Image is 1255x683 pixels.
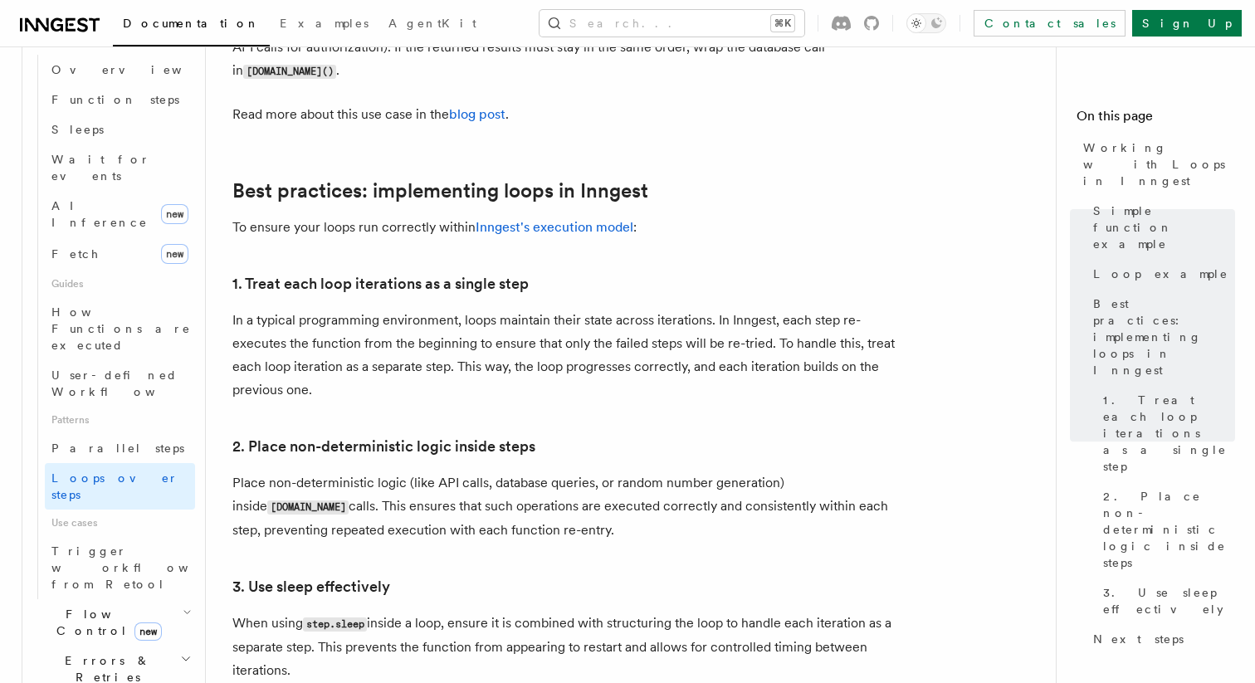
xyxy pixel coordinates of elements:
code: [DOMAIN_NAME] [267,500,349,515]
span: Examples [280,17,369,30]
a: How Functions are executed [45,297,195,360]
a: Overview [45,55,195,85]
span: Loops over steps [51,471,178,501]
a: Sleeps [45,115,195,144]
a: Wait for events [45,144,195,191]
span: Parallel steps [51,442,184,455]
span: new [161,244,188,264]
a: Examples [270,5,378,45]
a: 3. Use sleep effectively [232,575,390,598]
a: Working with Loops in Inngest [1077,133,1235,196]
div: Steps & Workflows [29,55,195,599]
a: 1. Treat each loop iterations as a single step [1096,385,1235,481]
a: Simple function example [1087,196,1235,259]
p: Read more about this use case in the . [232,103,896,126]
span: Working with Loops in Inngest [1083,139,1235,189]
span: Patterns [45,407,195,433]
span: Sleeps [51,123,104,136]
a: Trigger workflows from Retool [45,536,195,599]
span: Flow Control [29,606,183,639]
a: Best practices: implementing loops in Inngest [232,179,648,202]
a: Loops over steps [45,463,195,510]
span: Overview [51,63,222,76]
button: Toggle dark mode [906,13,946,33]
p: Note that in the example above is deterministic across multiple requests (and it's added to all A... [232,12,896,83]
a: Sign Up [1132,10,1242,37]
span: AI Inference [51,199,148,229]
span: Documentation [123,17,260,30]
a: 2. Place non-deterministic logic inside steps [1096,481,1235,578]
span: new [134,622,162,641]
span: 2. Place non-deterministic logic inside steps [1103,488,1235,571]
a: Documentation [113,5,270,46]
button: Flow Controlnew [29,599,195,646]
p: In a typical programming environment, loops maintain their state across iterations. In Inngest, e... [232,309,896,402]
a: blog post [449,106,505,122]
a: Function steps [45,85,195,115]
a: Next steps [1087,624,1235,654]
span: Trigger workflows from Retool [51,544,234,591]
p: To ensure your loops run correctly within : [232,216,896,239]
h4: On this page [1077,106,1235,133]
span: AgentKit [388,17,476,30]
a: 3. Use sleep effectively [1096,578,1235,624]
a: 1. Treat each loop iterations as a single step [232,272,529,295]
a: Parallel steps [45,433,195,463]
span: Loop example [1093,266,1228,282]
span: 3. Use sleep effectively [1103,584,1235,617]
kbd: ⌘K [771,15,794,32]
a: AI Inferencenew [45,191,195,237]
a: Inngest's execution model [476,219,633,235]
button: Search...⌘K [540,10,804,37]
span: 1. Treat each loop iterations as a single step [1103,392,1235,475]
span: User-defined Workflows [51,368,201,398]
span: Next steps [1093,631,1184,647]
a: AgentKit [378,5,486,45]
code: [DOMAIN_NAME]() [243,65,336,79]
a: Loop example [1087,259,1235,289]
a: 2. Place non-deterministic logic inside steps [232,435,535,458]
span: Use cases [45,510,195,536]
code: step.sleep [303,617,367,632]
a: Best practices: implementing loops in Inngest [1087,289,1235,385]
span: Guides [45,271,195,297]
span: Wait for events [51,153,150,183]
span: new [161,204,188,224]
span: Simple function example [1093,202,1235,252]
a: Contact sales [974,10,1126,37]
span: Fetch [51,247,100,261]
span: Function steps [51,93,179,106]
a: Fetchnew [45,237,195,271]
a: User-defined Workflows [45,360,195,407]
p: Place non-deterministic logic (like API calls, database queries, or random number generation) ins... [232,471,896,542]
span: How Functions are executed [51,305,191,352]
p: When using inside a loop, ensure it is combined with structuring the loop to handle each iteratio... [232,612,896,682]
span: Best practices: implementing loops in Inngest [1093,295,1235,378]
